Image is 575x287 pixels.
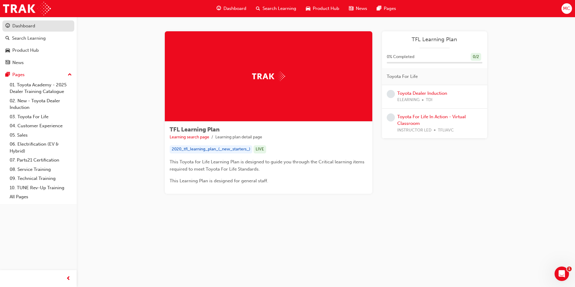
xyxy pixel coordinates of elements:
span: news-icon [349,5,353,12]
a: TFL Learning Plan [387,36,482,43]
button: Pages [2,69,74,80]
iframe: Intercom live chat [555,267,569,281]
div: LIVE [254,145,266,153]
span: guage-icon [5,23,10,29]
span: search-icon [5,36,10,41]
button: DashboardSearch LearningProduct HubNews [2,19,74,69]
a: Product Hub [2,45,74,56]
a: guage-iconDashboard [212,2,251,15]
span: News [356,5,367,12]
a: 07. Parts21 Certification [7,156,74,165]
li: Learning plan detail page [215,134,262,141]
img: Trak [252,72,285,81]
span: news-icon [5,60,10,66]
a: news-iconNews [344,2,372,15]
div: Search Learning [12,35,46,42]
span: Pages [384,5,396,12]
a: Learning search page [170,134,209,140]
span: 0 % Completed [387,54,414,60]
div: 2020_tfl_learning_plan_(_new_starters_) [170,145,252,153]
div: 0 / 2 [471,53,481,61]
span: TFLIAVC [438,127,454,134]
span: Dashboard [223,5,246,12]
a: 09. Technical Training [7,174,74,183]
a: 06. Electrification (EV & Hybrid) [7,140,74,156]
a: 05. Sales [7,131,74,140]
span: Toyota For Life [387,73,418,80]
div: Pages [12,71,25,78]
div: Product Hub [12,47,39,54]
a: 10. TUNE Rev-Up Training [7,183,74,193]
span: MC [563,5,570,12]
span: learningRecordVerb_NONE-icon [387,113,395,122]
span: guage-icon [217,5,221,12]
div: Dashboard [12,23,35,29]
a: News [2,57,74,68]
span: car-icon [306,5,310,12]
div: News [12,59,24,66]
span: Search Learning [263,5,296,12]
a: car-iconProduct Hub [301,2,344,15]
span: This Toyota for Life Learning Plan is designed to guide you through the Critical learning items r... [170,159,366,172]
button: MC [561,3,572,14]
a: search-iconSearch Learning [251,2,301,15]
span: pages-icon [5,72,10,78]
a: 02. New - Toyota Dealer Induction [7,96,74,112]
a: Search Learning [2,33,74,44]
a: pages-iconPages [372,2,401,15]
span: This Learning Plan is designed for general staff. [170,178,268,184]
span: TFL Learning Plan [170,126,220,133]
a: Toyota Dealer Induction [397,91,447,96]
span: car-icon [5,48,10,53]
a: 04. Customer Experience [7,121,74,131]
span: 1 [567,267,572,271]
a: Dashboard [2,20,74,32]
a: Toyota For Life In Action - Virtual Classroom [397,114,466,126]
a: 08. Service Training [7,165,74,174]
img: Trak [3,2,51,15]
span: up-icon [68,71,72,79]
span: prev-icon [66,275,71,282]
span: TDI [426,97,432,103]
span: Product Hub [313,5,339,12]
a: 01. Toyota Academy - 2025 Dealer Training Catalogue [7,80,74,96]
span: ELEARNING [397,97,420,103]
span: search-icon [256,5,260,12]
span: learningRecordVerb_NONE-icon [387,90,395,98]
span: pages-icon [377,5,381,12]
span: INSTRUCTOR LED [397,127,432,134]
a: All Pages [7,192,74,202]
a: 03. Toyota For Life [7,112,74,122]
